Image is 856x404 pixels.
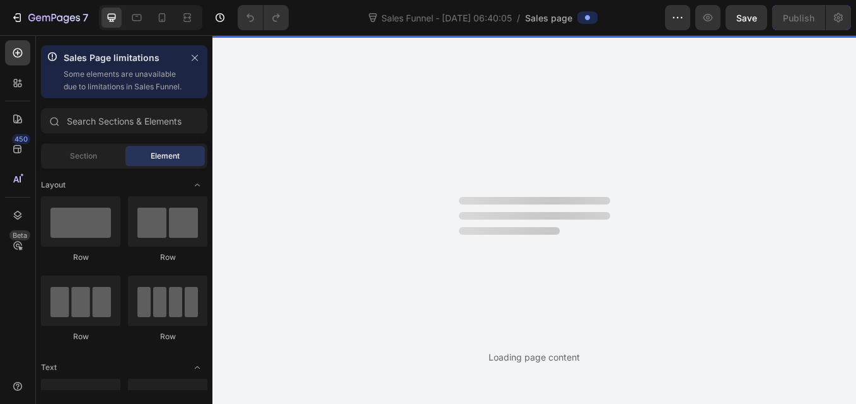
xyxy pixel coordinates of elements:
button: 7 [5,5,94,30]
span: Text [41,362,57,373]
div: Row [128,252,207,263]
span: Element [151,150,180,162]
input: Search Sections & Elements [41,108,207,133]
span: Toggle open [187,357,207,378]
p: 7 [83,10,88,25]
div: Row [41,331,120,342]
button: Save [726,5,767,30]
div: Row [41,252,120,263]
span: Sales Funnel - [DATE] 06:40:05 [379,11,514,25]
span: Save [736,13,757,23]
div: Beta [9,230,30,240]
div: Row [128,331,207,342]
p: Sales Page limitations [64,50,182,65]
span: Section [70,150,97,162]
span: Toggle open [187,175,207,195]
button: Publish [772,5,825,30]
span: Sales page [525,11,572,25]
span: Layout [41,179,66,191]
div: 450 [12,134,30,144]
div: Undo/Redo [238,5,289,30]
div: Loading page content [489,351,580,364]
div: Publish [783,11,814,25]
span: / [517,11,520,25]
p: Some elements are unavailable due to limitations in Sales Funnel. [64,68,182,93]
